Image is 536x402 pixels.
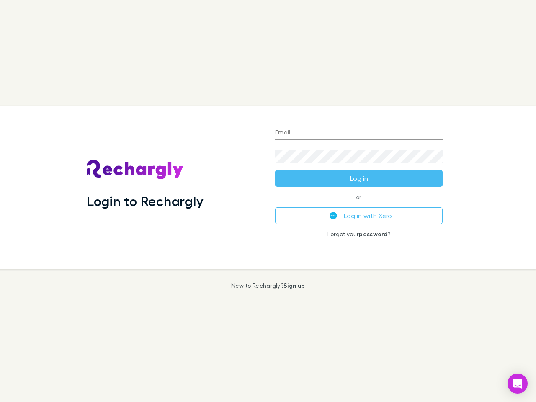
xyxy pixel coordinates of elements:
a: password [359,230,387,237]
img: Xero's logo [330,212,337,219]
h1: Login to Rechargly [87,193,204,209]
div: Open Intercom Messenger [508,374,528,394]
button: Log in [275,170,443,187]
a: Sign up [283,282,305,289]
img: Rechargly's Logo [87,160,184,180]
p: New to Rechargly? [231,282,305,289]
button: Log in with Xero [275,207,443,224]
p: Forgot your ? [275,231,443,237]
